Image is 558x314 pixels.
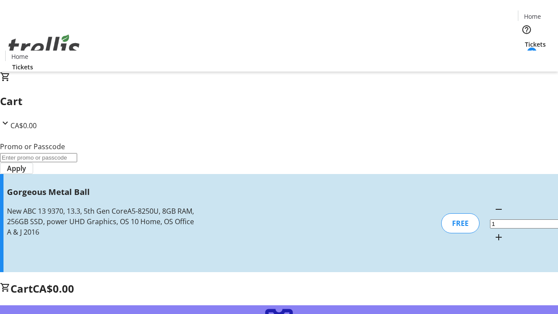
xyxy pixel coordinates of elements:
span: Apply [7,163,26,174]
span: CA$0.00 [10,121,37,130]
a: Tickets [5,62,40,72]
div: FREE [441,213,480,233]
button: Help [518,21,535,38]
span: Tickets [525,40,546,49]
span: Tickets [12,62,33,72]
button: Decrement by one [490,201,507,218]
a: Home [518,12,546,21]
span: Home [524,12,541,21]
span: CA$0.00 [33,281,74,296]
span: Home [11,52,28,61]
button: Increment by one [490,229,507,246]
button: Cart [518,49,535,66]
h3: Gorgeous Metal Ball [7,186,197,198]
div: New ABC 13 9370, 13.3, 5th Gen CoreA5-8250U, 8GB RAM, 256GB SSD, power UHD Graphics, OS 10 Home, ... [7,206,197,237]
img: Orient E2E Organization 62NfgGhcA5's Logo [5,25,83,68]
a: Home [6,52,34,61]
a: Tickets [518,40,553,49]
